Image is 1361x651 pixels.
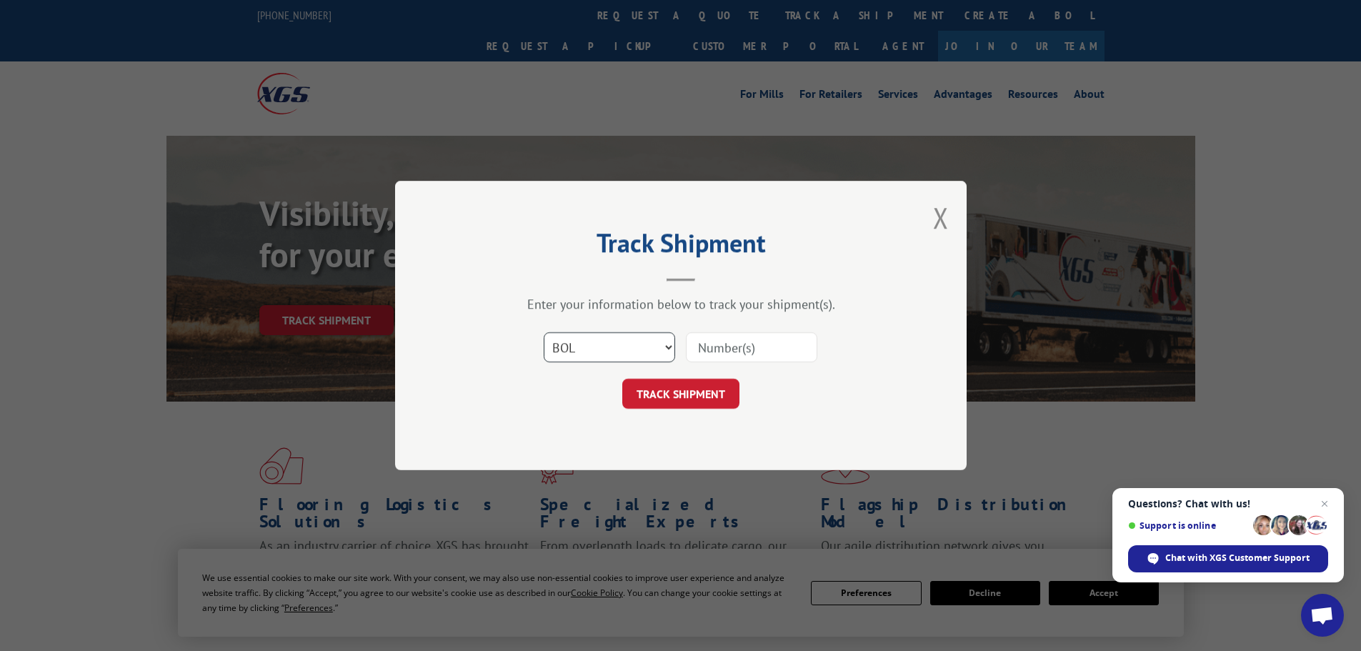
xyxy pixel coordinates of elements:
[933,199,949,237] button: Close modal
[686,332,817,362] input: Number(s)
[1316,495,1333,512] span: Close chat
[1128,520,1248,531] span: Support is online
[1165,552,1310,565] span: Chat with XGS Customer Support
[622,379,739,409] button: TRACK SHIPMENT
[1128,545,1328,572] div: Chat with XGS Customer Support
[1128,498,1328,510] span: Questions? Chat with us!
[467,296,895,312] div: Enter your information below to track your shipment(s).
[1301,594,1344,637] div: Open chat
[467,233,895,260] h2: Track Shipment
